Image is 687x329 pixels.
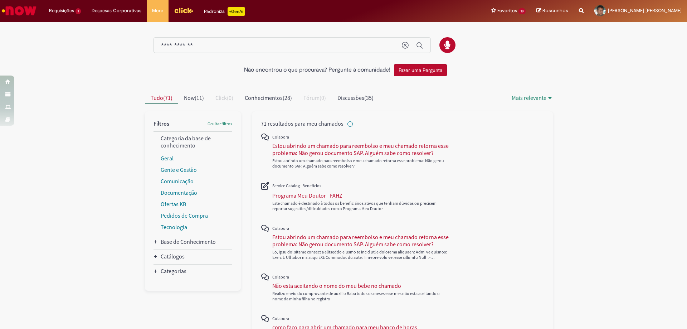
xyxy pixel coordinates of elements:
[75,8,81,14] span: 1
[92,7,141,14] span: Despesas Corporativas
[542,7,568,14] span: Rascunhos
[174,5,193,16] img: click_logo_yellow_360x200.png
[536,8,568,14] a: Rascunhos
[1,4,38,18] img: ServiceNow
[228,7,245,16] p: +GenAi
[244,67,390,73] h2: Não encontrou o que procurava? Pergunte à comunidade!
[204,7,245,16] div: Padroniza
[152,7,163,14] span: More
[608,8,682,14] span: [PERSON_NAME] [PERSON_NAME]
[49,7,74,14] span: Requisições
[518,8,526,14] span: 18
[497,7,517,14] span: Favoritos
[394,64,447,76] button: Fazer uma Pergunta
